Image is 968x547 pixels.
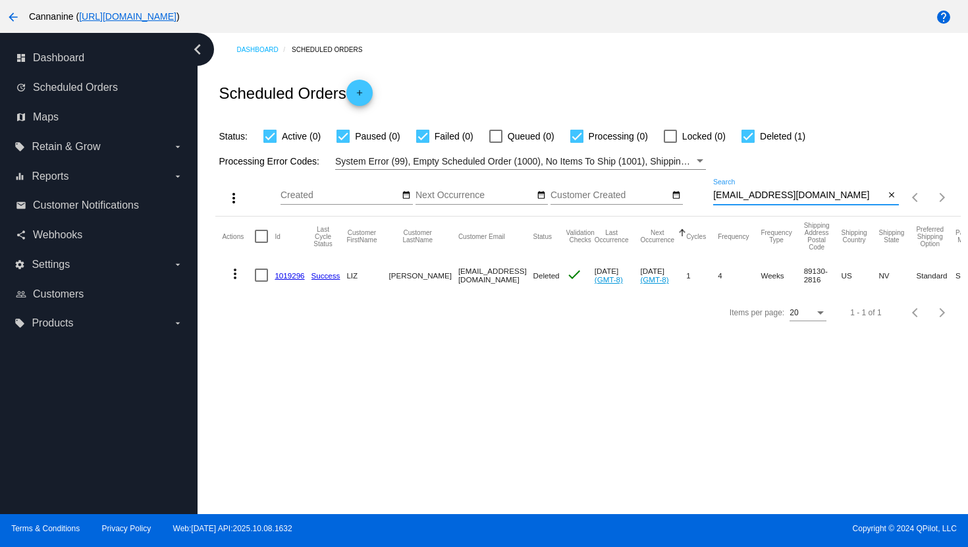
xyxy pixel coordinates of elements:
span: Processing Error Codes: [219,156,319,167]
mat-cell: [DATE] [595,256,641,294]
span: Paused (0) [355,128,400,144]
div: 1 - 1 of 1 [850,308,881,317]
mat-icon: check [566,267,582,282]
a: Terms & Conditions [11,524,80,533]
i: local_offer [14,318,25,328]
span: Cannanine ( ) [29,11,180,22]
span: Maps [33,111,59,123]
a: Privacy Policy [102,524,151,533]
i: email [16,200,26,211]
span: Status: [219,131,248,142]
input: Customer Created [551,190,669,201]
button: Change sorting for Cycles [686,232,706,240]
input: Created [281,190,399,201]
a: (GMT-8) [640,275,668,284]
mat-cell: Weeks [761,256,803,294]
span: 20 [790,308,798,317]
button: Next page [929,300,955,326]
a: Success [311,271,340,280]
mat-icon: add [352,88,367,104]
button: Change sorting for ShippingState [879,229,905,244]
mat-cell: LIZ [346,256,389,294]
span: Customer Notifications [33,199,139,211]
span: Reports [32,170,68,182]
mat-cell: 1 [686,256,718,294]
i: arrow_drop_down [173,171,183,182]
mat-icon: help [936,9,952,25]
mat-header-cell: Validation Checks [566,217,595,256]
a: Web:[DATE] API:2025.10.08.1632 [173,524,292,533]
button: Change sorting for Frequency [718,232,749,240]
a: (GMT-8) [595,275,623,284]
button: Change sorting for Status [533,232,552,240]
a: map Maps [16,107,183,128]
mat-icon: date_range [672,190,681,201]
button: Change sorting for CustomerLastName [389,229,446,244]
i: update [16,82,26,93]
button: Change sorting for ShippingCountry [842,229,867,244]
mat-icon: date_range [537,190,546,201]
span: Active (0) [282,128,321,144]
i: local_offer [14,142,25,152]
span: Products [32,317,73,329]
a: [URL][DOMAIN_NAME] [79,11,176,22]
button: Change sorting for LastOccurrenceUtc [595,229,629,244]
mat-select: Filter by Processing Error Codes [335,153,706,170]
mat-icon: arrow_back [5,9,21,25]
span: Copyright © 2024 QPilot, LLC [495,524,957,533]
i: equalizer [14,171,25,182]
mat-icon: more_vert [226,190,242,206]
button: Change sorting for CustomerFirstName [346,229,377,244]
a: Scheduled Orders [292,39,374,60]
i: dashboard [16,53,26,63]
i: arrow_drop_down [173,142,183,152]
mat-icon: more_vert [227,266,243,282]
mat-cell: 89130-2816 [804,256,842,294]
div: Items per page: [730,308,784,317]
mat-select: Items per page: [790,309,826,318]
a: dashboard Dashboard [16,47,183,68]
button: Change sorting for LastProcessingCycleId [311,226,335,247]
a: Dashboard [236,39,292,60]
i: arrow_drop_down [173,318,183,328]
button: Previous page [903,184,929,211]
mat-cell: NV [879,256,917,294]
h2: Scheduled Orders [219,80,372,106]
mat-icon: close [887,190,896,201]
mat-cell: [EMAIL_ADDRESS][DOMAIN_NAME] [458,256,533,294]
button: Next page [929,184,955,211]
a: email Customer Notifications [16,195,183,216]
span: Failed (0) [435,128,473,144]
mat-cell: [DATE] [640,256,686,294]
a: 1019296 [275,271,304,280]
i: map [16,112,26,122]
span: Customers [33,288,84,300]
span: Dashboard [33,52,84,64]
a: share Webhooks [16,224,183,246]
span: Locked (0) [682,128,726,144]
button: Change sorting for Id [275,232,280,240]
span: Queued (0) [508,128,554,144]
span: Retain & Grow [32,141,100,153]
i: chevron_left [187,39,208,60]
span: Deleted (1) [760,128,805,144]
mat-cell: 4 [718,256,761,294]
input: Search [713,190,885,201]
mat-cell: Standard [916,256,955,294]
span: Settings [32,259,70,271]
mat-icon: date_range [402,190,411,201]
i: share [16,230,26,240]
input: Next Occurrence [416,190,534,201]
button: Previous page [903,300,929,326]
mat-cell: [PERSON_NAME] [389,256,458,294]
button: Change sorting for FrequencyType [761,229,792,244]
span: Deleted [533,271,560,280]
a: update Scheduled Orders [16,77,183,98]
span: Processing (0) [589,128,648,144]
i: people_outline [16,289,26,300]
button: Clear [885,189,899,203]
mat-header-cell: Actions [222,217,255,256]
a: people_outline Customers [16,284,183,305]
button: Change sorting for ShippingPostcode [804,222,830,251]
span: Scheduled Orders [33,82,118,93]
